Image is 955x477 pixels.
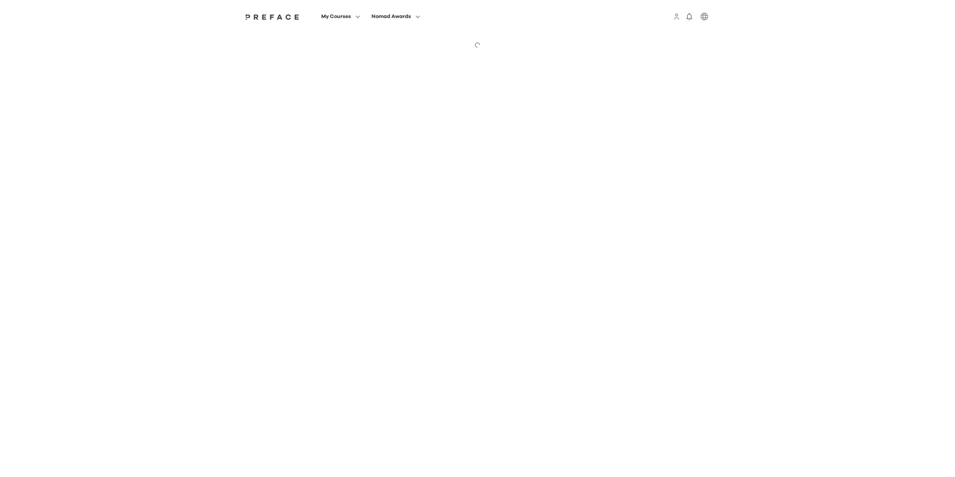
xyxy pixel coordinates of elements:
[369,12,423,21] button: Nomad Awards
[321,12,351,21] span: My Courses
[244,14,301,20] img: Preface Logo
[319,12,362,21] button: My Courses
[371,12,411,21] span: Nomad Awards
